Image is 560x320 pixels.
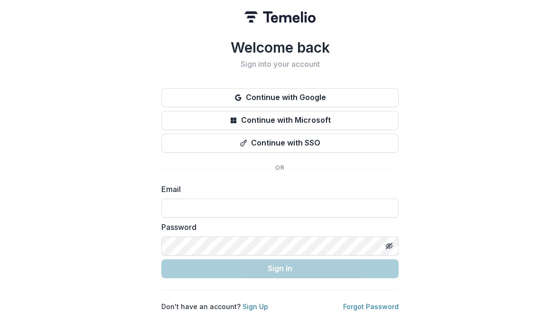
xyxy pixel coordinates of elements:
[244,11,316,23] img: Temelio
[161,39,399,56] h1: Welcome back
[161,60,399,69] h2: Sign into your account
[243,302,268,311] a: Sign Up
[161,134,399,153] button: Continue with SSO
[382,238,397,254] button: Toggle password visibility
[161,183,393,195] label: Email
[161,221,393,233] label: Password
[343,302,399,311] a: Forgot Password
[161,302,268,311] p: Don't have an account?
[161,88,399,107] button: Continue with Google
[161,111,399,130] button: Continue with Microsoft
[161,259,399,278] button: Sign In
